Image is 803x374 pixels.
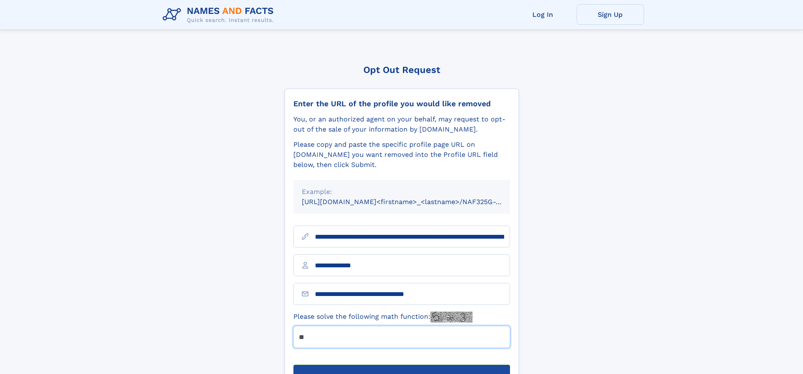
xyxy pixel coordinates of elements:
[302,187,502,197] div: Example:
[293,114,510,135] div: You, or an authorized agent on your behalf, may request to opt-out of the sale of your informatio...
[293,140,510,170] div: Please copy and paste the specific profile page URL on [DOMAIN_NAME] you want removed into the Pr...
[159,3,281,26] img: Logo Names and Facts
[285,65,519,75] div: Opt Out Request
[293,99,510,108] div: Enter the URL of the profile you would like removed
[509,4,577,25] a: Log In
[577,4,644,25] a: Sign Up
[293,312,473,323] label: Please solve the following math function:
[302,198,526,206] small: [URL][DOMAIN_NAME]<firstname>_<lastname>/NAF325G-xxxxxxxx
